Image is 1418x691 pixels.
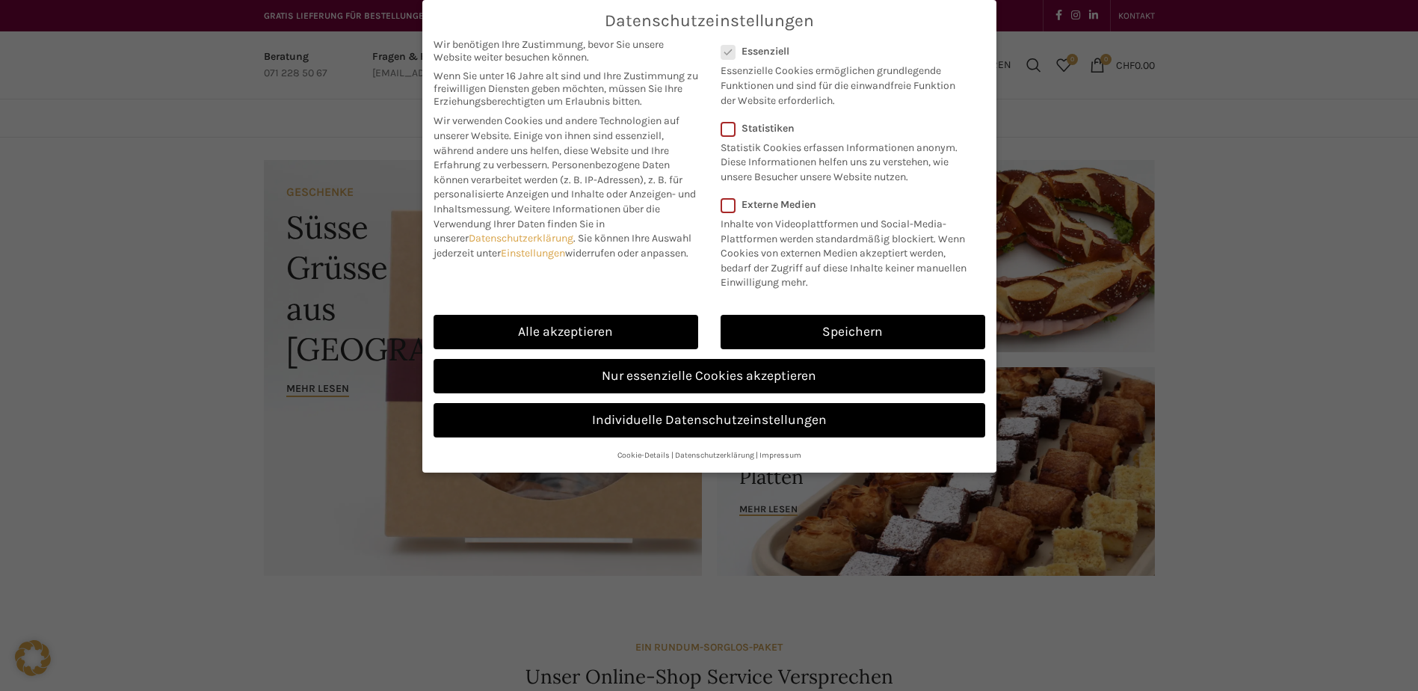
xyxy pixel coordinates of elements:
a: Individuelle Datenschutzeinstellungen [434,403,985,437]
span: Datenschutzeinstellungen [605,11,814,31]
a: Alle akzeptieren [434,315,698,349]
span: Sie können Ihre Auswahl jederzeit unter widerrufen oder anpassen. [434,232,691,259]
p: Inhalte von Videoplattformen und Social-Media-Plattformen werden standardmäßig blockiert. Wenn Co... [721,211,975,290]
span: Wir benötigen Ihre Zustimmung, bevor Sie unsere Website weiter besuchen können. [434,38,698,64]
p: Essenzielle Cookies ermöglichen grundlegende Funktionen und sind für die einwandfreie Funktion de... [721,58,966,108]
a: Datenschutzerklärung [675,450,754,460]
a: Speichern [721,315,985,349]
a: Einstellungen [501,247,565,259]
a: Impressum [759,450,801,460]
span: Wir verwenden Cookies und andere Technologien auf unserer Website. Einige von ihnen sind essenzie... [434,114,679,171]
span: Weitere Informationen über die Verwendung Ihrer Daten finden Sie in unserer . [434,203,660,245]
a: Cookie-Details [617,450,670,460]
a: Datenschutzerklärung [469,232,573,245]
a: Nur essenzielle Cookies akzeptieren [434,359,985,393]
span: Personenbezogene Daten können verarbeitet werden (z. B. IP-Adressen), z. B. für personalisierte A... [434,159,696,215]
label: Externe Medien [721,198,975,211]
span: Wenn Sie unter 16 Jahre alt sind und Ihre Zustimmung zu freiwilligen Diensten geben möchten, müss... [434,70,698,108]
label: Essenziell [721,45,966,58]
p: Statistik Cookies erfassen Informationen anonym. Diese Informationen helfen uns zu verstehen, wie... [721,135,966,185]
label: Statistiken [721,122,966,135]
